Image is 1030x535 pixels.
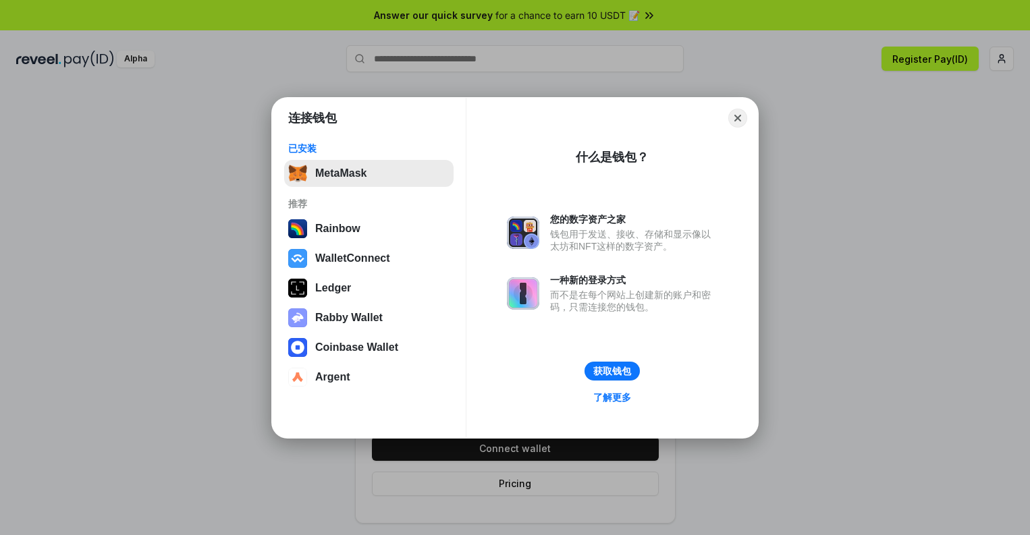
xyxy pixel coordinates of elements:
div: 获取钱包 [593,365,631,377]
img: svg+xml,%3Csvg%20xmlns%3D%22http%3A%2F%2Fwww.w3.org%2F2000%2Fsvg%22%20width%3D%2228%22%20height%3... [288,279,307,298]
img: svg+xml,%3Csvg%20width%3D%2228%22%20height%3D%2228%22%20viewBox%3D%220%200%2028%2028%22%20fill%3D... [288,249,307,268]
button: 获取钱包 [585,362,640,381]
button: MetaMask [284,160,454,187]
button: Close [728,109,747,128]
div: Coinbase Wallet [315,341,398,354]
div: Argent [315,371,350,383]
button: Rainbow [284,215,454,242]
button: Coinbase Wallet [284,334,454,361]
img: svg+xml,%3Csvg%20xmlns%3D%22http%3A%2F%2Fwww.w3.org%2F2000%2Fsvg%22%20fill%3D%22none%22%20viewBox... [507,277,539,310]
img: svg+xml,%3Csvg%20width%3D%22120%22%20height%3D%22120%22%20viewBox%3D%220%200%20120%20120%22%20fil... [288,219,307,238]
div: 了解更多 [593,391,631,403]
div: Rainbow [315,223,360,235]
img: svg+xml,%3Csvg%20width%3D%2228%22%20height%3D%2228%22%20viewBox%3D%220%200%2028%2028%22%20fill%3D... [288,368,307,387]
h1: 连接钱包 [288,110,337,126]
button: Rabby Wallet [284,304,454,331]
img: svg+xml,%3Csvg%20width%3D%2228%22%20height%3D%2228%22%20viewBox%3D%220%200%2028%2028%22%20fill%3D... [288,338,307,357]
div: 什么是钱包？ [576,149,649,165]
div: 推荐 [288,198,450,210]
img: svg+xml,%3Csvg%20fill%3D%22none%22%20height%3D%2233%22%20viewBox%3D%220%200%2035%2033%22%20width%... [288,164,307,183]
div: 已安装 [288,142,450,154]
button: Ledger [284,275,454,302]
img: svg+xml,%3Csvg%20xmlns%3D%22http%3A%2F%2Fwww.w3.org%2F2000%2Fsvg%22%20fill%3D%22none%22%20viewBox... [507,217,539,249]
div: 一种新的登录方式 [550,274,717,286]
div: Rabby Wallet [315,312,383,324]
img: svg+xml,%3Csvg%20xmlns%3D%22http%3A%2F%2Fwww.w3.org%2F2000%2Fsvg%22%20fill%3D%22none%22%20viewBox... [288,308,307,327]
div: 您的数字资产之家 [550,213,717,225]
div: WalletConnect [315,252,390,264]
a: 了解更多 [585,389,639,406]
div: 钱包用于发送、接收、存储和显示像以太坊和NFT这样的数字资产。 [550,228,717,252]
div: 而不是在每个网站上创建新的账户和密码，只需连接您的钱包。 [550,289,717,313]
button: Argent [284,364,454,391]
button: WalletConnect [284,245,454,272]
div: Ledger [315,282,351,294]
div: MetaMask [315,167,367,179]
